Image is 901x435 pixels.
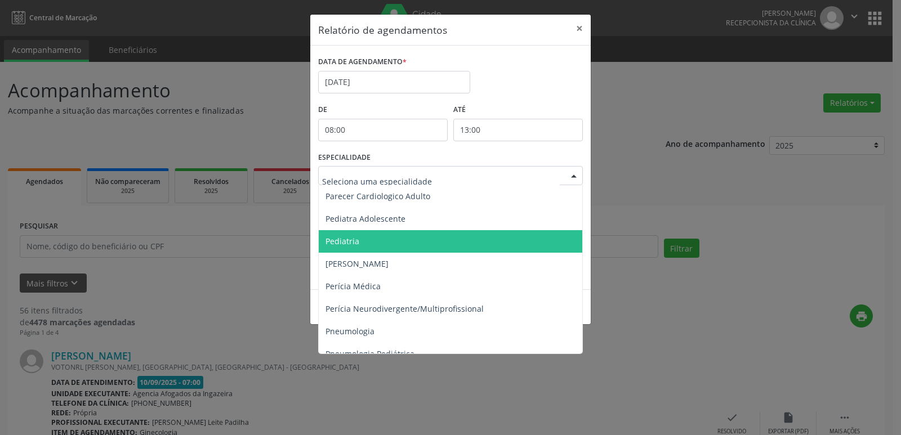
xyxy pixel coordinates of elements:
button: Close [568,15,591,42]
input: Selecione uma data ou intervalo [318,71,470,93]
span: Perícia Neurodivergente/Multiprofissional [325,303,484,314]
label: ESPECIALIDADE [318,149,371,167]
span: Perícia Médica [325,281,381,292]
span: Pneumologia Pediátrica [325,348,414,359]
input: Selecione o horário final [453,119,583,141]
label: DATA DE AGENDAMENTO [318,53,407,71]
h5: Relatório de agendamentos [318,23,447,37]
input: Seleciona uma especialidade [322,170,560,192]
label: De [318,101,448,119]
span: Pediatria [325,236,359,246]
span: [PERSON_NAME] [325,258,389,269]
span: Parecer Cardiologico Adulto [325,191,430,201]
input: Selecione o horário inicial [318,119,448,141]
span: Pediatra Adolescente [325,213,405,224]
label: ATÉ [453,101,583,119]
span: Pneumologia [325,326,374,337]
